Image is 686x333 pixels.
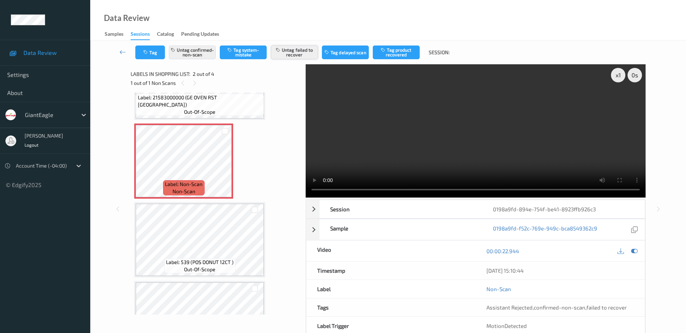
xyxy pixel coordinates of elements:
div: 0198a9fd-894e-754f-be41-8923ffb926c3 [482,200,645,218]
div: Session [319,200,482,218]
button: Tag product recovered [373,46,420,59]
div: Session0198a9fd-894e-754f-be41-8923ffb926c3 [306,200,645,219]
div: x 1 [611,68,625,82]
button: Untag confirmed-non-scan [169,46,216,59]
span: out-of-scope [184,266,215,273]
a: Non-Scan [486,285,511,293]
a: Catalog [157,29,181,39]
a: Pending Updates [181,29,226,39]
div: Sessions [131,30,150,40]
span: Session: [429,49,450,56]
span: Assistant Rejected [486,304,533,311]
span: Labels in shopping list: [131,70,190,78]
div: 1 out of 1 Non Scans [131,78,301,87]
div: Video [306,241,476,261]
button: Tag delayed scan [322,46,369,59]
div: Sample0198a9fd-f52c-769e-949c-bca8549362c9 [306,219,645,240]
span: out-of-scope [184,108,215,116]
a: 00:00:22.944 [486,247,519,255]
button: Tag [135,46,165,59]
div: Timestamp [306,261,476,280]
span: 2 out of 4 [193,70,214,78]
div: Label [306,280,476,298]
div: Tags [306,298,476,316]
div: 0 s [628,68,642,82]
span: failed to recover [586,304,627,311]
div: [DATE] 15:10:44 [486,267,634,274]
div: Samples [105,30,123,39]
button: Untag failed to recover [271,46,318,59]
div: Sample [319,219,482,240]
span: , , [486,304,627,311]
a: Samples [105,29,131,39]
div: Pending Updates [181,30,219,39]
a: Sessions [131,29,157,40]
a: 0198a9fd-f52c-769e-949c-bca8549362c9 [493,225,597,234]
span: Label: 21583000000 (GE OVEN RST [GEOGRAPHIC_DATA]) [138,94,262,108]
span: Label: Non-Scan [165,181,202,188]
span: Label: 539 (POS DONUT 12CT ) [166,259,233,266]
div: Catalog [157,30,174,39]
span: non-scan [172,188,195,195]
div: Data Review [104,14,149,22]
button: Tag system-mistake [220,46,267,59]
span: confirmed-non-scan [534,304,585,311]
